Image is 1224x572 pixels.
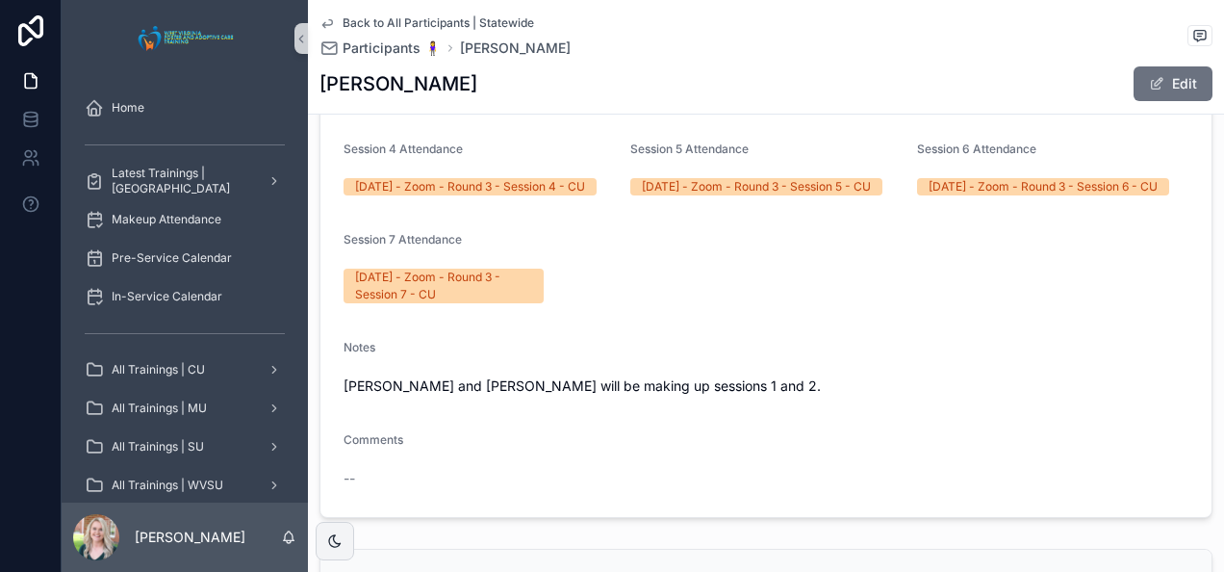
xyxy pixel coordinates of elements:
[133,23,238,54] img: App logo
[73,429,296,464] a: All Trainings | SU
[112,362,205,377] span: All Trainings | CU
[112,289,222,304] span: In-Service Calendar
[62,77,308,503] div: scrollable content
[112,401,207,416] span: All Trainings | MU
[642,178,871,195] div: [DATE] - Zoom - Round 3 - Session 5 - CU
[344,232,462,247] span: Session 7 Attendance
[73,352,296,387] a: All Trainings | CU
[355,178,585,195] div: [DATE] - Zoom - Round 3 - Session 4 - CU
[319,39,441,58] a: Participants 🧍‍♀️
[343,39,441,58] span: Participants 🧍‍♀️
[112,439,204,455] span: All Trainings | SU
[460,39,571,58] a: [PERSON_NAME]
[112,212,221,227] span: Makeup Attendance
[73,202,296,237] a: Makeup Attendance
[73,91,296,125] a: Home
[917,142,1036,156] span: Session 6 Attendance
[319,15,534,31] a: Back to All Participants | Statewide
[112,166,252,196] span: Latest Trainings | [GEOGRAPHIC_DATA]
[73,468,296,503] a: All Trainings | WVSU
[344,340,375,354] span: Notes
[344,377,1188,396] span: [PERSON_NAME] and [PERSON_NAME] will be making up sessions 1 and 2.
[112,478,223,493] span: All Trainings | WVSU
[344,469,355,488] span: --
[73,241,296,275] a: Pre-Service Calendar
[73,279,296,314] a: In-Service Calendar
[73,164,296,198] a: Latest Trainings | [GEOGRAPHIC_DATA]
[344,432,403,447] span: Comments
[344,142,463,156] span: Session 4 Attendance
[1134,66,1212,101] button: Edit
[319,70,477,97] h1: [PERSON_NAME]
[73,391,296,426] a: All Trainings | MU
[112,100,144,116] span: Home
[343,15,534,31] span: Back to All Participants | Statewide
[135,528,245,547] p: [PERSON_NAME]
[112,250,232,266] span: Pre-Service Calendar
[630,142,749,156] span: Session 5 Attendance
[929,178,1158,195] div: [DATE] - Zoom - Round 3 - Session 6 - CU
[355,269,532,303] div: [DATE] - Zoom - Round 3 - Session 7 - CU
